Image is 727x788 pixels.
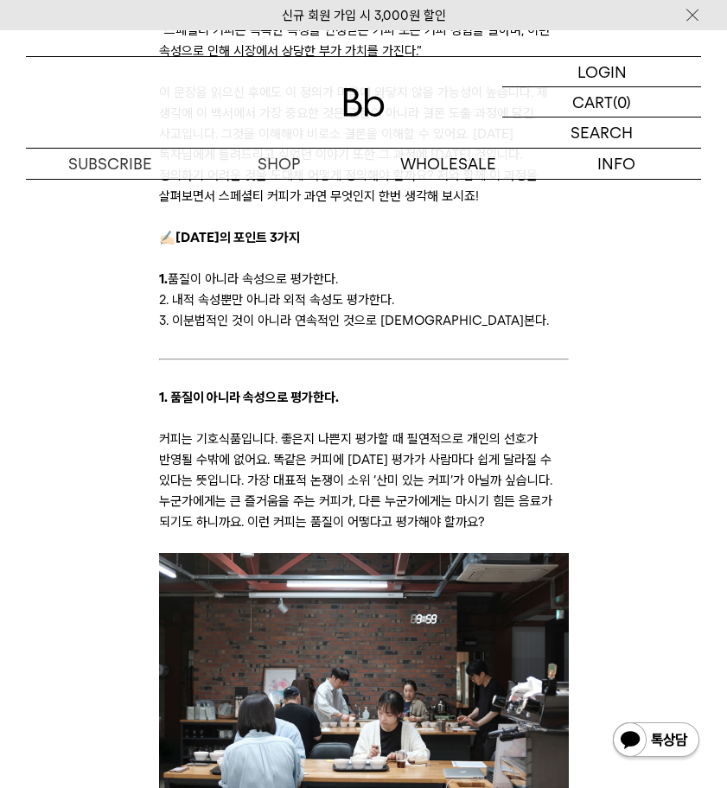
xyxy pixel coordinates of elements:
p: LOGIN [577,57,627,86]
p: INFO [532,149,701,179]
a: SUBSCRIBE [26,149,195,179]
p: 2. 내적 속성뿐만 아니라 외적 속성도 평가한다. [159,289,569,310]
a: SHOP [195,149,363,179]
img: 카카오톡 채널 1:1 채팅 버튼 [611,721,701,762]
p: ✍🏻 [159,227,569,248]
a: 신규 회원 가입 시 3,000원 할인 [282,8,446,23]
img: 로고 [343,88,385,117]
p: 3. 이분법적인 것이 아니라 연속적인 것으로 [DEMOGRAPHIC_DATA]본다. [159,310,569,331]
p: (0) [613,87,631,117]
b: 1. 품질이 아니라 속성으로 평가한다. [159,390,339,405]
a: LOGIN [502,57,701,87]
p: 품질이 아니라 속성으로 평가한다. [159,269,569,289]
b: 1. [159,271,168,287]
p: 커피는 기호식품입니다. 좋은지 나쁜지 평가할 때 필연적으로 개인의 선호가 반영될 수밖에 없어요. 똑같은 커피에 [DATE] 평가가 사람마다 쉽게 달라질 수 있다는 뜻입니다. ... [159,429,569,532]
a: CART (0) [502,87,701,118]
p: CART [572,87,613,117]
p: SEARCH [571,118,633,148]
p: WHOLESALE [364,149,532,179]
strong: [DATE]의 포인트 3가지 [175,230,300,245]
